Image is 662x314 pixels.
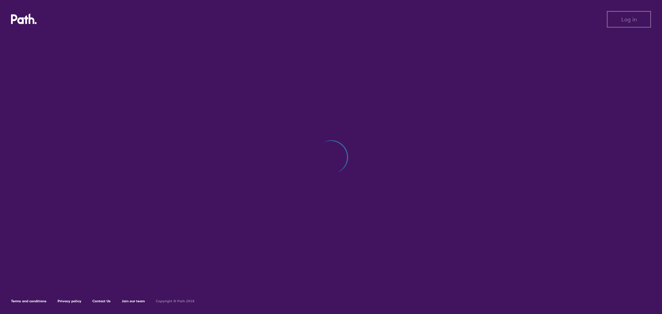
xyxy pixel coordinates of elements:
[11,299,47,303] a: Terms and conditions
[607,11,651,28] button: Log in
[58,299,81,303] a: Privacy policy
[92,299,111,303] a: Contact Us
[156,299,194,303] h6: Copyright © Path 2018
[621,16,637,22] span: Log in
[122,299,145,303] a: Join our team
